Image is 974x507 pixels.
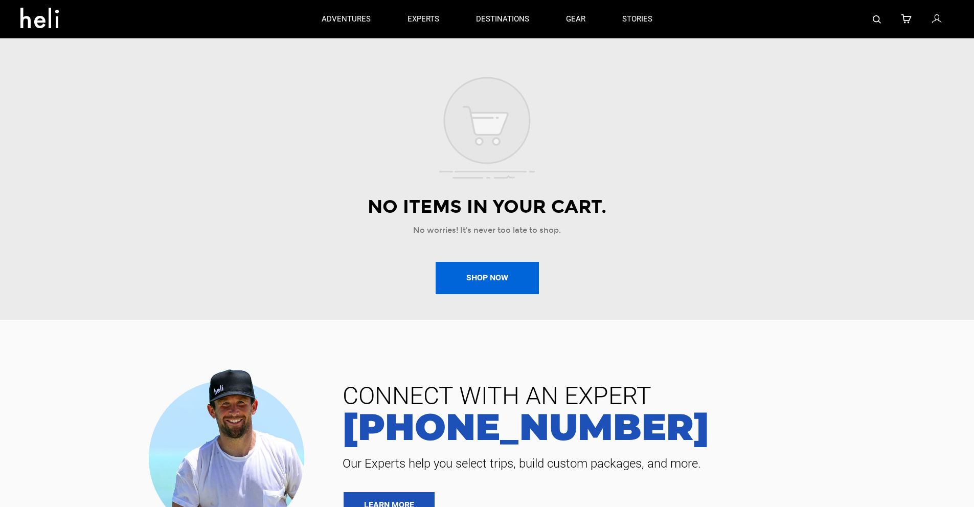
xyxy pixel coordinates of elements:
[201,225,774,236] p: No worries! It's never too late to shop.
[335,455,959,472] span: Our Experts help you select trips, build custom packages, and more.
[322,14,371,25] p: adventures
[476,14,529,25] p: destinations
[335,384,959,408] span: CONNECT WITH AN EXPERT
[439,77,535,179] img: empty cart
[201,194,774,220] div: No Items in your Cart.
[436,262,539,294] button: Shop Now
[873,15,881,24] img: search-bar-icon.svg
[335,408,959,445] a: [PHONE_NUMBER]
[407,14,439,25] p: experts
